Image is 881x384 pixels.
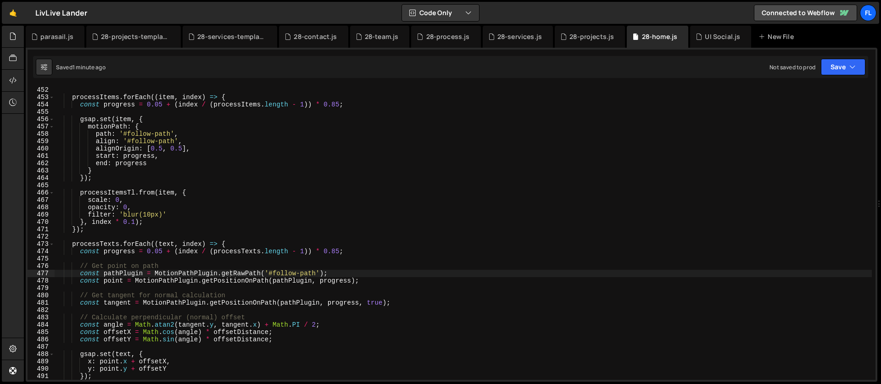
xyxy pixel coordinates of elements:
div: 28-team.js [365,32,399,41]
div: 478 [28,277,55,284]
div: 482 [28,306,55,314]
div: 459 [28,138,55,145]
div: 454 [28,101,55,108]
div: 471 [28,226,55,233]
div: LivLive Lander [35,7,87,18]
div: 486 [28,336,55,343]
div: 455 [28,108,55,116]
div: 465 [28,182,55,189]
div: 28-contact.js [294,32,337,41]
div: 460 [28,145,55,152]
div: 463 [28,167,55,174]
div: 453 [28,94,55,101]
div: 483 [28,314,55,321]
button: Save [821,59,865,75]
div: 462 [28,160,55,167]
div: 489 [28,358,55,365]
div: 470 [28,218,55,226]
div: 28-projects.js [569,32,614,41]
div: 457 [28,123,55,130]
a: Fl [860,5,876,21]
div: Not saved to prod [769,63,815,71]
div: 28-services.js [497,32,542,41]
div: 468 [28,204,55,211]
div: 487 [28,343,55,351]
a: 🤙 [2,2,24,24]
div: 452 [28,86,55,94]
div: 477 [28,270,55,277]
div: 1 minute ago [72,63,106,71]
div: 458 [28,130,55,138]
div: 481 [28,299,55,306]
div: 28-services-template.js [197,32,266,41]
div: UI Social.js [705,32,740,41]
div: 467 [28,196,55,204]
div: 472 [28,233,55,240]
div: 473 [28,240,55,248]
div: Saved [56,63,106,71]
div: 479 [28,284,55,292]
div: 466 [28,189,55,196]
div: 476 [28,262,55,270]
div: 490 [28,365,55,373]
div: 28-process.js [426,32,470,41]
div: 480 [28,292,55,299]
div: 469 [28,211,55,218]
div: 485 [28,328,55,336]
div: 491 [28,373,55,380]
div: 475 [28,255,55,262]
div: 474 [28,248,55,255]
div: parasail.js [40,32,73,41]
div: 464 [28,174,55,182]
button: Code Only [402,5,479,21]
div: 28-home.js [642,32,678,41]
div: 484 [28,321,55,328]
div: New File [758,32,797,41]
div: 488 [28,351,55,358]
div: 456 [28,116,55,123]
div: 461 [28,152,55,160]
a: Connected to Webflow [754,5,857,21]
div: 28-projects-template.js [101,32,170,41]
